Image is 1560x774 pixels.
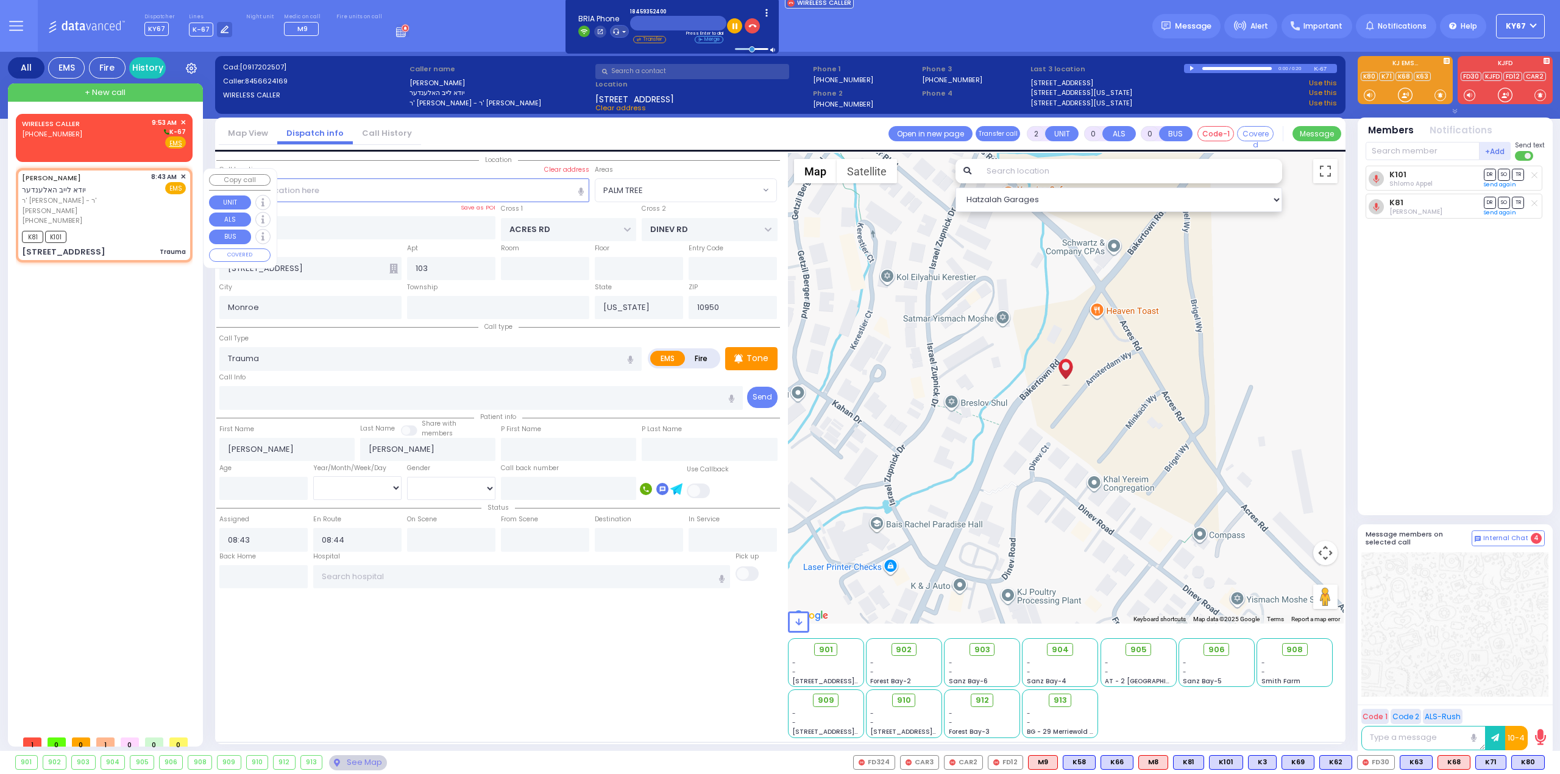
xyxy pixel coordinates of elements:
[837,159,897,183] button: Show satellite imagery
[407,244,418,253] label: Apt
[219,178,590,202] input: Search location here
[1461,21,1477,32] span: Help
[695,36,723,43] li: Merge
[870,718,874,727] span: -
[1055,351,1076,388] div: YIDA LEIB HOLLANDER
[1303,21,1342,32] span: Important
[151,172,177,181] span: 8:43 AM
[101,756,125,769] div: 904
[1484,209,1516,216] a: Send again
[595,79,809,90] label: Location
[1183,677,1222,686] span: Sanz Bay-5
[1291,62,1302,76] div: 0:20
[1496,14,1545,38] button: KY67
[48,57,85,79] div: EMS
[792,667,796,677] span: -
[180,172,186,182] span: ✕
[189,13,233,21] label: Lines
[633,36,666,43] li: Transfer
[1512,169,1524,180] span: TR
[407,463,430,473] label: Gender
[949,759,955,765] img: red-radio-icon.svg
[409,88,592,98] label: יודא לייב האלענדער
[1309,88,1337,98] a: Use this
[209,174,271,186] button: Copy call
[1423,709,1462,724] button: ALS-Rush
[22,195,147,216] span: ר' [PERSON_NAME] - ר' [PERSON_NAME]
[219,165,261,175] label: Call Location
[1261,677,1300,686] span: Smith Farm
[595,64,789,79] input: Search a contact
[689,283,698,292] label: ZIP
[1237,126,1274,141] button: Covered
[595,178,777,202] span: PALM TREE
[1531,533,1542,544] span: 4
[1389,207,1442,216] span: Berish Mertz
[1512,197,1524,208] span: TR
[870,667,874,677] span: -
[976,694,989,706] span: 912
[949,667,952,677] span: -
[160,247,186,256] div: Trauma
[1361,72,1378,81] a: K80
[144,22,169,36] span: KY67
[791,608,831,624] img: Google
[501,204,523,214] label: Cross 1
[813,64,918,74] span: Phone 1
[979,159,1283,183] input: Search location
[870,658,874,667] span: -
[1400,755,1433,770] div: K63
[870,709,874,718] span: -
[1282,755,1314,770] div: BLS
[409,78,592,88] label: [PERSON_NAME]
[22,129,82,139] span: [PHONE_NUMBER]
[1063,755,1096,770] div: K58
[1028,755,1058,770] div: M9
[223,62,405,72] label: Cad:
[1472,530,1545,546] button: Internal Chat 4
[1027,727,1095,736] span: BG - 29 Merriewold S.
[988,755,1023,770] div: FD12
[1484,181,1516,188] a: Send again
[595,515,631,524] label: Destination
[1313,585,1338,609] button: Drag Pegman onto the map to open Street View
[461,203,495,212] label: Save as POI
[792,658,796,667] span: -
[1379,72,1394,81] a: K71
[189,23,213,37] span: K-67
[1319,755,1352,770] div: K62
[145,737,163,747] span: 0
[897,694,911,706] span: 910
[1366,530,1472,546] h5: Message members on selected call
[1250,21,1268,32] span: Alert
[219,515,249,524] label: Assigned
[1105,658,1108,667] span: -
[16,756,37,769] div: 901
[1027,677,1066,686] span: Sanz Bay-4
[479,155,518,164] span: Location
[1173,755,1204,770] div: K81
[45,231,66,243] span: K101
[922,75,982,84] label: [PHONE_NUMBER]
[301,756,322,769] div: 913
[1282,755,1314,770] div: K69
[1045,126,1079,141] button: UNIT
[1052,644,1069,656] span: 904
[1292,126,1341,141] button: Message
[48,737,66,747] span: 0
[1286,644,1303,656] span: 908
[180,118,186,128] span: ✕
[422,429,453,438] span: members
[72,756,95,769] div: 903
[1430,124,1492,138] button: Notifications
[22,173,81,183] a: [PERSON_NAME]
[22,216,82,225] span: [PHONE_NUMBER]
[1511,755,1545,770] div: K80
[595,244,609,253] label: Floor
[478,322,519,331] span: Call type
[160,756,183,769] div: 906
[96,737,115,747] span: 1
[1475,755,1506,770] div: K71
[22,246,105,258] div: [STREET_ADDRESS]
[1498,197,1510,208] span: SO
